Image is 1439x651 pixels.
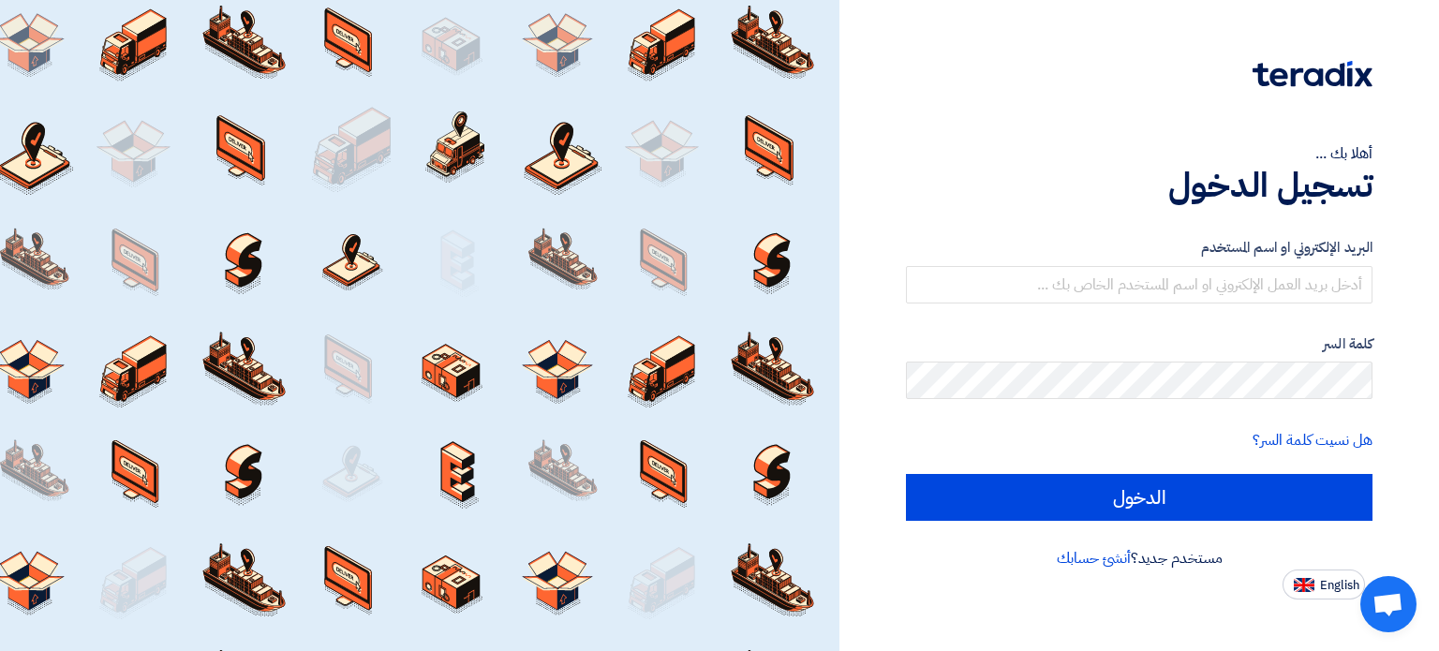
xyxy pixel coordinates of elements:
div: أهلا بك ... [906,142,1372,165]
h1: تسجيل الدخول [906,165,1372,206]
img: en-US.png [1294,578,1314,592]
img: Teradix logo [1253,61,1372,87]
label: كلمة السر [906,333,1372,355]
a: أنشئ حسابك [1057,547,1131,570]
a: هل نسيت كلمة السر؟ [1253,429,1372,451]
span: English [1320,579,1359,592]
div: Open chat [1360,576,1417,632]
input: الدخول [906,474,1372,521]
div: مستخدم جديد؟ [906,547,1372,570]
button: English [1283,570,1365,599]
label: البريد الإلكتروني او اسم المستخدم [906,237,1372,259]
input: أدخل بريد العمل الإلكتروني او اسم المستخدم الخاص بك ... [906,266,1372,303]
